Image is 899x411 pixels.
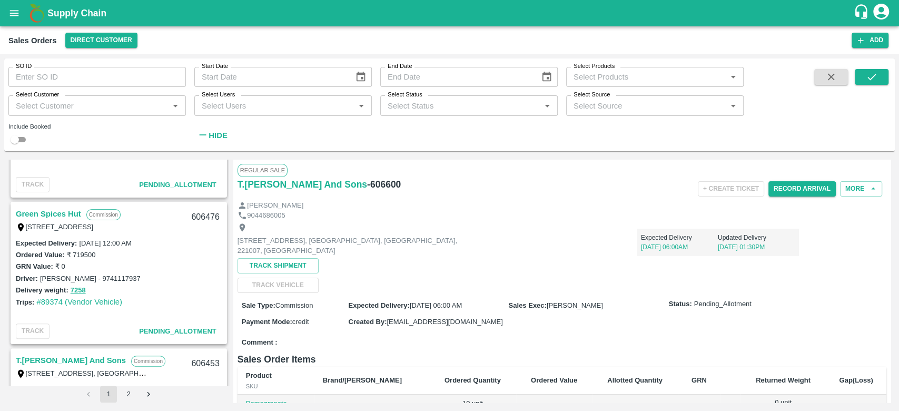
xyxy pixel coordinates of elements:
[547,301,603,309] span: [PERSON_NAME]
[388,91,422,99] label: Select Status
[16,62,32,71] label: SO ID
[139,181,216,189] span: Pending_Allotment
[185,205,225,230] div: 606476
[169,99,182,113] button: Open
[852,33,888,48] button: Add
[383,99,537,112] input: Select Status
[718,233,795,242] p: Updated Delivery
[351,67,371,87] button: Choose date
[354,99,368,113] button: Open
[194,67,347,87] input: Start Date
[839,376,873,384] b: Gap(Loss)
[726,70,740,84] button: Open
[16,286,68,294] label: Delivery weight:
[380,67,532,87] input: End Date
[444,376,501,384] b: Ordered Quantity
[694,299,752,309] span: Pending_Allotment
[139,327,216,335] span: Pending_Allotment
[8,67,186,87] input: Enter SO ID
[16,262,53,270] label: GRN Value:
[238,164,288,177] span: Regular Sale
[26,369,345,377] label: [STREET_ADDRESS], [GEOGRAPHIC_DATA], [GEOGRAPHIC_DATA], 221007, [GEOGRAPHIC_DATA]
[246,371,272,379] b: Product
[323,376,402,384] b: Brand/[PERSON_NAME]
[840,181,882,197] button: More
[36,298,122,306] a: #89374 (Vendor Vehicle)
[16,298,34,306] label: Trips:
[242,318,292,326] label: Payment Mode :
[726,99,740,113] button: Open
[410,301,462,309] span: [DATE] 06:00 AM
[641,233,718,242] p: Expected Delivery
[853,4,872,23] div: customer-support
[537,67,557,87] button: Choose date
[292,318,309,326] span: credit
[16,275,38,282] label: Driver:
[120,386,137,403] button: Go to page 2
[275,301,313,309] span: Commission
[348,318,387,326] label: Created By :
[55,262,65,270] label: ₹ 0
[574,62,615,71] label: Select Products
[185,351,225,376] div: 606453
[26,223,94,231] label: [STREET_ADDRESS]
[509,301,547,309] label: Sales Exec :
[202,91,235,99] label: Select Users
[872,2,891,24] div: account of current user
[47,6,853,21] a: Supply Chain
[531,376,577,384] b: Ordered Value
[79,239,131,247] label: [DATE] 12:00 AM
[197,99,351,112] input: Select Users
[691,376,707,384] b: GRN
[78,386,159,403] nav: pagination navigation
[71,285,86,297] button: 7258
[40,275,141,282] label: [PERSON_NAME] - 9741117937
[641,242,718,252] p: [DATE] 06:00AM
[8,122,186,131] div: Include Booked
[246,381,306,391] div: SKU
[131,356,165,367] p: Commission
[2,1,26,25] button: open drawer
[194,126,230,144] button: Hide
[669,299,692,309] label: Status:
[540,99,554,113] button: Open
[86,209,121,220] p: Commission
[47,8,106,18] b: Supply Chain
[768,181,836,197] button: Record Arrival
[756,376,811,384] b: Returned Weight
[242,301,275,309] label: Sale Type :
[607,376,663,384] b: Allotted Quantity
[66,251,95,259] label: ₹ 719500
[246,399,306,409] p: Pomegranate
[238,177,367,192] a: T.[PERSON_NAME] And Sons
[718,242,795,252] p: [DATE] 01:30PM
[242,338,278,348] label: Comment :
[16,354,126,367] a: T.[PERSON_NAME] And Sons
[238,352,886,367] h6: Sales Order Items
[574,91,610,99] label: Select Source
[65,33,137,48] button: Select DC
[12,99,165,112] input: Select Customer
[238,258,319,273] button: Track Shipment
[569,99,723,112] input: Select Source
[8,34,57,47] div: Sales Orders
[140,386,157,403] button: Go to next page
[238,236,475,256] p: [STREET_ADDRESS], [GEOGRAPHIC_DATA], [GEOGRAPHIC_DATA], 221007, [GEOGRAPHIC_DATA]
[16,91,59,99] label: Select Customer
[202,62,228,71] label: Start Date
[100,386,117,403] button: page 1
[569,70,723,84] input: Select Products
[247,211,285,221] p: 9044686005
[247,201,303,211] p: [PERSON_NAME]
[16,207,81,221] a: Green Spices Hut
[388,62,412,71] label: End Date
[367,177,401,192] h6: - 606600
[26,3,47,24] img: logo
[387,318,502,326] span: [EMAIL_ADDRESS][DOMAIN_NAME]
[16,251,64,259] label: Ordered Value:
[16,239,77,247] label: Expected Delivery :
[348,301,409,309] label: Expected Delivery :
[209,131,227,140] strong: Hide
